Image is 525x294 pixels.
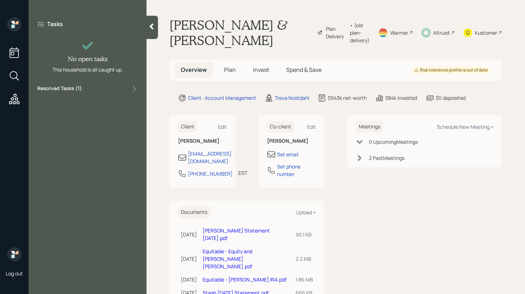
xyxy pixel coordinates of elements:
[6,270,23,277] div: Log out
[390,29,408,36] div: Warmer
[286,66,322,74] span: Spend & Save
[369,138,418,146] div: 0 Upcoming Meeting s
[437,123,494,130] div: Schedule New Meeting +
[414,67,488,73] div: Risk tolerance profile is out of date
[296,209,316,216] div: Upload +
[188,170,233,177] div: [PHONE_NUMBER]
[203,227,270,241] a: [PERSON_NAME] Statement [DATE].pdf
[178,121,197,133] h6: Client
[475,29,497,36] div: Kustomer
[178,138,227,144] h6: [PERSON_NAME]
[296,255,313,263] div: 2.2 MB
[275,94,309,102] div: Treva Nostdahl
[188,94,256,102] div: Client · Account Management
[296,276,313,283] div: 1.86 MB
[436,94,466,102] div: $0 deposited
[356,121,383,133] h6: Meetings
[253,66,269,74] span: Invest
[178,206,210,218] h6: Documents
[47,20,63,28] label: Tasks
[68,55,108,63] h4: No open tasks
[181,255,197,263] div: [DATE]
[277,151,298,158] div: Set email
[307,123,316,130] div: Edit
[238,169,247,177] div: EST
[7,247,21,261] img: retirable_logo.png
[37,85,82,93] label: Resolved Tasks ( 1 )
[267,138,316,144] h6: [PERSON_NAME]
[188,150,232,165] div: [EMAIL_ADDRESS][DOMAIN_NAME]
[224,66,236,74] span: Plan
[296,231,313,238] div: 90.1 KB
[328,94,367,102] div: $943k net-worth
[385,94,417,102] div: $84k invested
[350,21,370,44] div: • (old plan-delivery)
[203,248,252,270] a: Equitable - Equity and [PERSON_NAME] [PERSON_NAME].pdf
[218,123,227,130] div: Edit
[169,17,311,48] h1: [PERSON_NAME] & [PERSON_NAME]
[277,163,316,178] div: Set phone number
[267,121,294,133] h6: Co-client
[181,231,197,238] div: [DATE]
[53,66,123,73] div: This household is all caught up.
[326,25,346,40] div: Plan Delivery
[369,154,405,162] div: 2 Past Meeting s
[203,276,287,283] a: Equitable - [PERSON_NAME] IRA.pdf
[181,66,207,74] span: Overview
[433,29,450,36] div: Altruist
[181,276,197,283] div: [DATE]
